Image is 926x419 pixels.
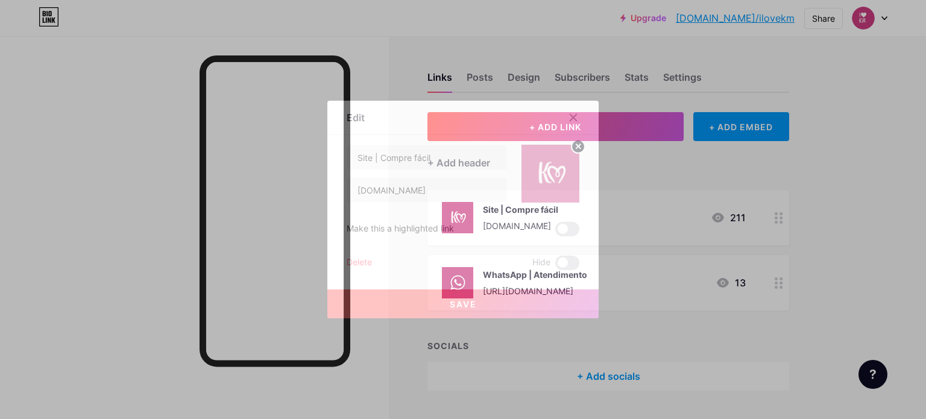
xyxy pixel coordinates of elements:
[521,145,579,203] img: link_thumbnail
[450,299,477,309] span: Save
[347,145,506,169] input: Title
[347,256,372,270] div: Delete
[327,289,599,318] button: Save
[347,110,365,125] div: Edit
[347,222,454,236] div: Make this a highlighted link
[532,256,550,270] span: Hide
[347,178,506,202] input: URL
